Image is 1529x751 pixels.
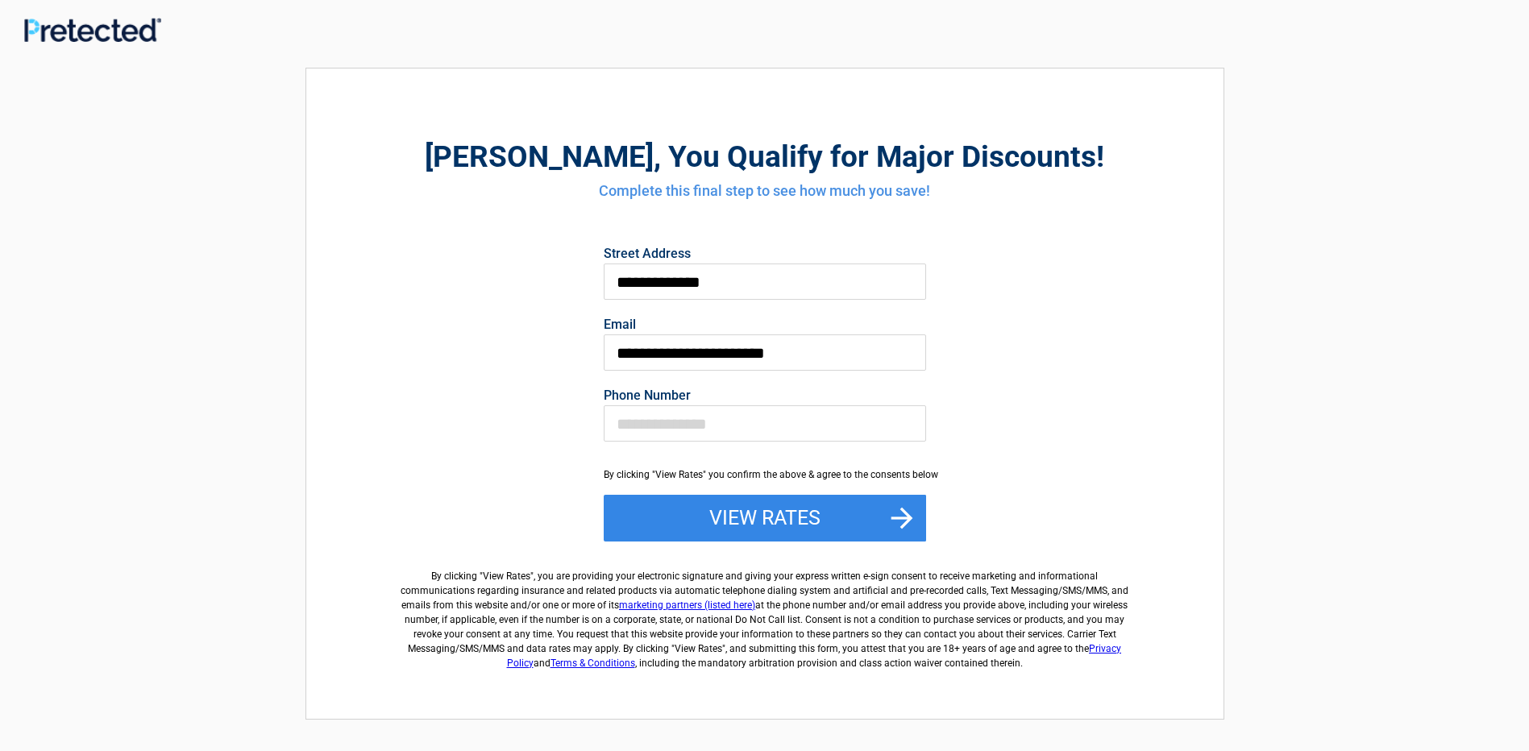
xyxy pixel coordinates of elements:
[619,600,755,611] a: marketing partners (listed here)
[551,658,635,669] a: Terms & Conditions
[24,18,161,43] img: Main Logo
[604,389,926,402] label: Phone Number
[425,139,654,174] span: [PERSON_NAME]
[395,137,1135,176] h2: , You Qualify for Major Discounts!
[604,495,926,541] button: View Rates
[604,318,926,331] label: Email
[483,571,530,582] span: View Rates
[507,643,1122,669] a: Privacy Policy
[604,467,926,482] div: By clicking "View Rates" you confirm the above & agree to the consents below
[395,556,1135,670] label: By clicking " ", you are providing your electronic signature and giving your express written e-si...
[395,180,1135,201] h4: Complete this final step to see how much you save!
[604,247,926,260] label: Street Address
